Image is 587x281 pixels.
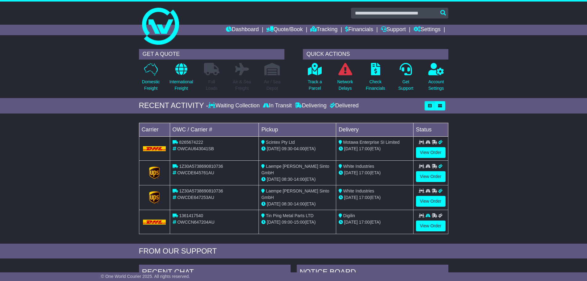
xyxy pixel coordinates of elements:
[328,102,359,109] div: Delivered
[293,102,328,109] div: Delivering
[359,170,370,175] span: 17:00
[428,79,444,92] p: Account Settings
[344,170,358,175] span: [DATE]
[343,140,400,145] span: Motawa Enterprise SI Limited
[169,63,194,95] a: InternationalFreight
[413,123,448,136] td: Status
[267,146,280,151] span: [DATE]
[294,177,305,182] span: 14:00
[139,123,170,136] td: Carrier
[261,102,293,109] div: In Transit
[416,171,446,182] a: View Order
[264,79,281,92] p: Air / Sea Depot
[261,219,333,225] div: - (ETA)
[303,49,448,60] div: QUICK ACTIONS
[416,196,446,207] a: View Order
[266,25,303,35] a: Quote/Book
[366,79,385,92] p: Check Financials
[177,146,214,151] span: OWCAU643041SB
[381,25,406,35] a: Support
[266,140,295,145] span: Scintex Pty Ltd
[308,79,322,92] p: Track a Parcel
[310,25,337,35] a: Tracking
[267,177,280,182] span: [DATE]
[365,63,385,95] a: CheckFinancials
[339,219,411,225] div: (ETA)
[398,79,413,92] p: Get Support
[177,170,214,175] span: OWCDE645761AU
[261,188,329,200] span: Laempe [PERSON_NAME] Sinto GmbH
[416,147,446,158] a: View Order
[179,164,223,169] span: 1Z30A5738690810736
[294,220,305,225] span: 15:00
[149,167,160,179] img: GetCarrierServiceLogo
[282,201,292,206] span: 08:30
[169,79,193,92] p: International Freight
[267,201,280,206] span: [DATE]
[359,220,370,225] span: 17:00
[339,194,411,201] div: (ETA)
[344,146,358,151] span: [DATE]
[142,79,160,92] p: Domestic Freight
[149,191,160,204] img: GetCarrierServiceLogo
[143,146,166,151] img: DHL.png
[337,63,353,95] a: NetworkDelays
[398,63,414,95] a: GetSupport
[177,220,214,225] span: OWCCN647204AU
[139,49,284,60] div: GET A QUOTE
[204,79,219,92] p: Full Loads
[294,146,305,151] span: 04:00
[261,146,333,152] div: - (ETA)
[336,123,413,136] td: Delivery
[261,164,329,175] span: Laempe [PERSON_NAME] Sinto GmbH
[208,102,261,109] div: Waiting Collection
[261,201,333,207] div: - (ETA)
[416,221,446,231] a: View Order
[282,146,292,151] span: 09:30
[345,25,373,35] a: Financials
[179,188,223,193] span: 1Z30A5738690810736
[308,63,322,95] a: Track aParcel
[359,195,370,200] span: 17:00
[344,195,358,200] span: [DATE]
[359,146,370,151] span: 17:00
[261,176,333,183] div: - (ETA)
[139,247,448,256] div: FROM OUR SUPPORT
[343,188,374,193] span: White Industries
[344,220,358,225] span: [DATE]
[170,123,259,136] td: OWC / Carrier #
[337,79,353,92] p: Network Delays
[339,170,411,176] div: (ETA)
[266,213,314,218] span: Tin Ping Metal Parts LTD
[179,213,203,218] span: 1361417540
[282,220,292,225] span: 09:00
[267,220,280,225] span: [DATE]
[139,101,209,110] div: RECENT ACTIVITY -
[343,164,374,169] span: White Industries
[428,63,444,95] a: AccountSettings
[259,123,336,136] td: Pickup
[294,201,305,206] span: 14:00
[177,195,214,200] span: OWCDE647253AU
[343,213,355,218] span: Digilin
[226,25,259,35] a: Dashboard
[233,79,251,92] p: Air & Sea Freight
[143,220,166,225] img: DHL.png
[339,146,411,152] div: (ETA)
[141,63,160,95] a: DomesticFreight
[179,140,203,145] span: 8265674222
[101,274,190,279] span: © One World Courier 2025. All rights reserved.
[282,177,292,182] span: 08:30
[414,25,441,35] a: Settings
